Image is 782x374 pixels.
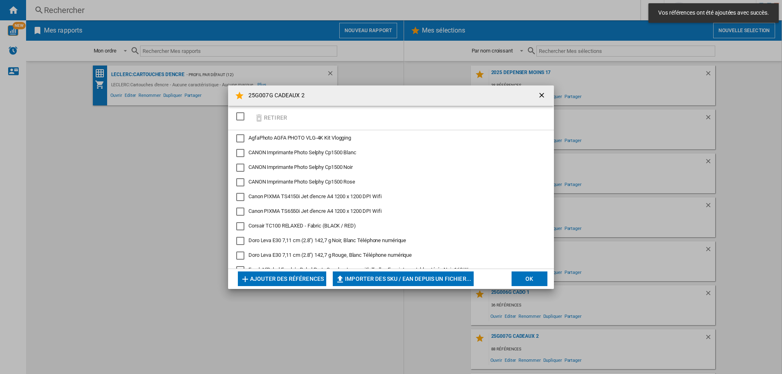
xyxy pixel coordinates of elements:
[236,110,248,123] md-checkbox: SELECTIONS.EDITION_POPUP.SELECT_DESELECT
[248,223,356,229] span: Corsair TC100 RELAXED - Fabric (BLACK / RED)
[252,108,290,127] button: Retirer
[236,193,539,201] md-checkbox: Canon PIXMA TS4150i Jet d'encre A4 1200 x 1200 DPI Wifi
[236,222,539,230] md-checkbox: Corsair TC100 RELAXED - Fabric (BLACK / RED)
[244,92,305,100] h4: 25G007G CADEAUX 2
[248,267,468,273] span: Fresh N'Rebel Fresh 'n Rebel Party Speaker Large with Trolley Enceinte portable stéréo Noir 160 W
[248,193,382,199] span: Canon PIXMA TS4150i Jet d'encre A4 1200 x 1200 DPI Wifi
[248,164,353,170] span: CANON Imprimante Photo Selphy Cp1500 Noir
[236,134,539,142] md-checkbox: AgfaPhoto AGFA PHOTO VLG-4K Kit Vlogging
[248,208,382,214] span: Canon PIXMA TS6550i Jet d'encre A4 1200 x 1200 DPI Wifi
[656,9,771,17] span: Vos références ont été ajoutées avec succès.
[236,149,539,157] md-checkbox: CANON Imprimante Photo Selphy Cp1500 Blanc
[248,135,351,141] span: AgfaPhoto AGFA PHOTO VLG-4K Kit Vlogging
[534,87,551,104] button: getI18NText('BUTTONS.CLOSE_DIALOG')
[248,252,412,258] span: Doro Leva E30 7,11 cm (2.8") 142,7 g Rouge, Blanc Téléphone numérique
[333,271,474,286] button: Importer des SKU / EAN depuis un fichier...
[236,178,539,186] md-checkbox: CANON Imprimante Photo Selphy Cp1500 Rose
[512,271,547,286] button: OK
[248,237,406,243] span: Doro Leva E30 7,11 cm (2.8") 142,7 g Noir, Blanc Téléphone numérique
[236,208,539,216] md-checkbox: Canon PIXMA TS6550i Jet d'encre A4 1200 x 1200 DPI Wifi
[538,91,547,101] ng-md-icon: getI18NText('BUTTONS.CLOSE_DIALOG')
[248,149,356,155] span: CANON Imprimante Photo Selphy Cp1500 Blanc
[236,164,539,172] md-checkbox: CANON Imprimante Photo Selphy Cp1500 Noir
[238,271,326,286] button: Ajouter des références
[248,179,355,185] span: CANON Imprimante Photo Selphy Cp1500 Rose
[236,252,539,260] md-checkbox: Doro Leva E30 7,11 cm (2.8") 142,7 g Rouge, Blanc Téléphone numérique
[236,266,539,274] md-checkbox: Fresh N'Rebel Fresh 'n Rebel Party Speaker Large with Trolley Enceinte portable stéréo Noir 160 W
[236,237,539,245] md-checkbox: Doro Leva E30 7,11 cm (2.8") 142,7 g Noir, Blanc Téléphone numérique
